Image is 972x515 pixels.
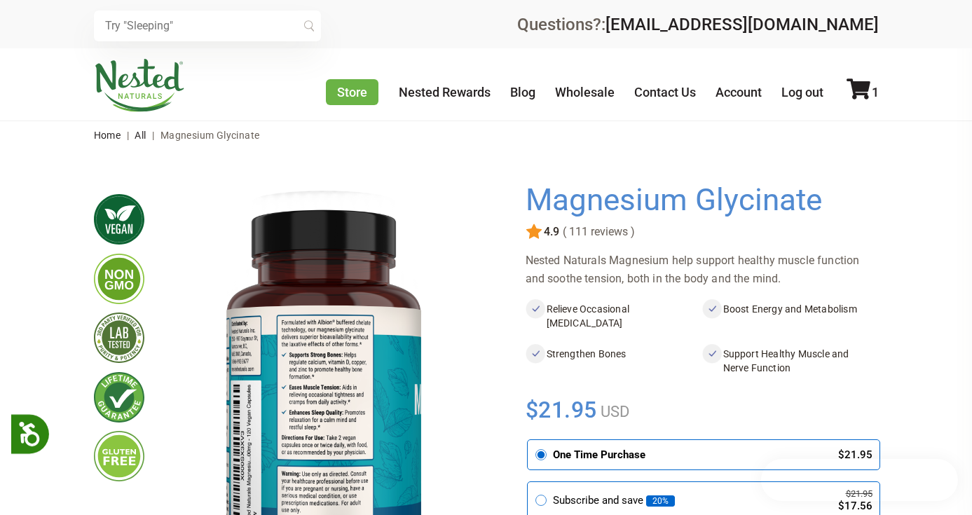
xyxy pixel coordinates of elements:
[399,85,491,99] a: Nested Rewards
[94,431,144,481] img: glutenfree
[94,130,121,141] a: Home
[872,85,879,99] span: 1
[94,313,144,363] img: thirdpartytested
[94,121,879,149] nav: breadcrumbs
[160,130,260,141] span: Magnesium Glycinate
[94,11,321,41] input: Try "Sleeping"
[555,85,615,99] a: Wholesale
[526,394,598,425] span: $21.95
[94,372,144,423] img: lifetimeguarantee
[94,59,185,112] img: Nested Naturals
[510,85,535,99] a: Blog
[526,252,879,288] div: Nested Naturals Magnesium help support healthy muscle function and soothe tension, both in the bo...
[634,85,696,99] a: Contact Us
[149,130,158,141] span: |
[702,344,879,378] li: Support Healthy Muscle and Nerve Function
[94,194,144,245] img: vegan
[542,226,559,238] span: 4.9
[517,16,879,33] div: Questions?:
[526,183,872,218] h1: Magnesium Glycinate
[559,226,635,238] span: ( 111 reviews )
[94,254,144,304] img: gmofree
[526,299,702,333] li: Relieve Occasional [MEDICAL_DATA]
[761,459,958,501] iframe: Button to open loyalty program pop-up
[123,130,132,141] span: |
[135,130,146,141] a: All
[597,403,629,420] span: USD
[716,85,762,99] a: Account
[526,344,702,378] li: Strengthen Bones
[781,85,823,99] a: Log out
[326,79,378,105] a: Store
[526,224,542,240] img: star.svg
[847,85,879,99] a: 1
[702,299,879,333] li: Boost Energy and Metabolism
[605,15,879,34] a: [EMAIL_ADDRESS][DOMAIN_NAME]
